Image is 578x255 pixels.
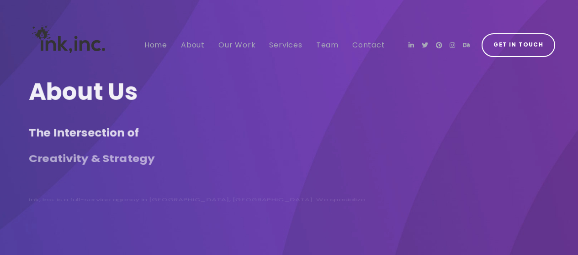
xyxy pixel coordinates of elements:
[352,40,385,50] span: Contact
[316,40,339,50] span: Team
[218,40,255,50] span: Our Work
[23,8,114,70] img: Ink, Inc. | Marketing Agency
[493,40,543,50] span: Get in Touch
[269,40,302,50] span: Services
[482,33,555,57] a: Get in Touch
[181,40,205,50] span: About
[29,75,138,108] span: About Us
[144,40,167,50] span: Home
[29,152,155,166] span: Creativity & Strategy
[29,125,139,141] span: The Intersection of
